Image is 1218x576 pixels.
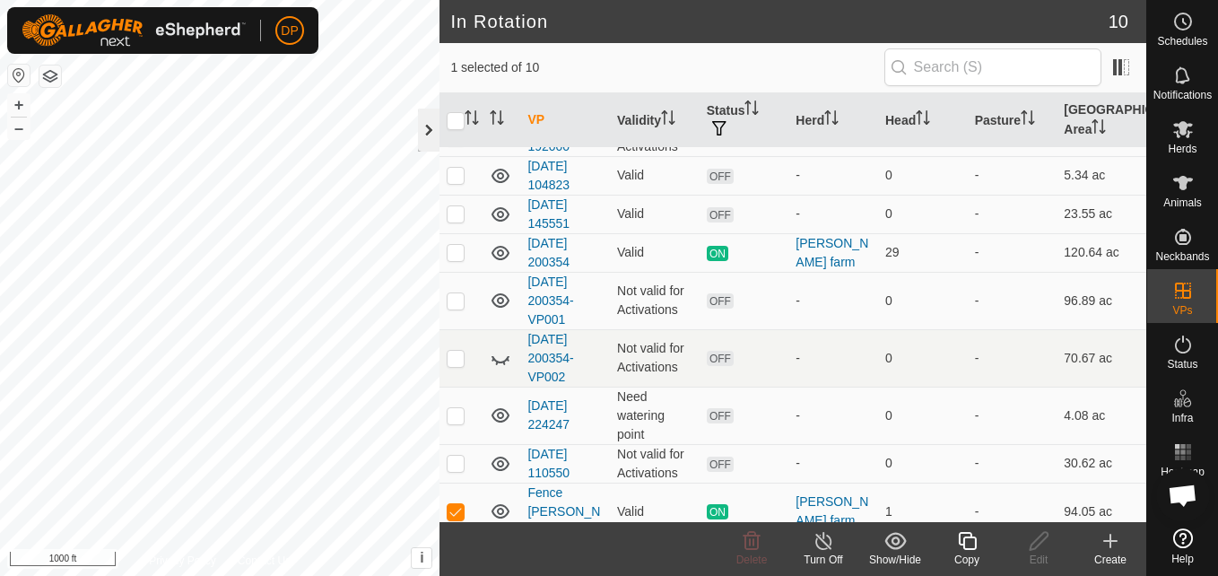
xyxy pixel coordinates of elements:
div: - [796,349,871,368]
span: Notifications [1153,90,1212,100]
a: Contact Us [238,553,291,569]
th: Status [700,93,789,148]
span: Delete [736,554,768,566]
td: 1 [878,483,968,540]
td: 0 [878,272,968,329]
td: Valid [610,156,700,195]
button: – [8,118,30,139]
td: - [968,387,1057,444]
span: Infra [1171,413,1193,423]
span: ON [707,504,728,519]
button: Map Layers [39,65,61,87]
th: VP [520,93,610,148]
a: [DATE] 145551 [527,197,570,231]
button: + [8,94,30,116]
td: 23.55 ac [1057,195,1146,233]
a: [DATE] 200354 [527,236,570,269]
span: OFF [707,169,734,184]
input: Search (S) [884,48,1101,86]
td: 96.89 ac [1057,272,1146,329]
span: VPs [1172,305,1192,316]
div: Turn Off [787,552,859,568]
span: OFF [707,408,734,423]
div: Show/Hide [859,552,931,568]
td: 0 [878,195,968,233]
div: Edit [1003,552,1074,568]
p-sorticon: Activate to sort [1092,122,1106,136]
td: - [968,329,1057,387]
td: 0 [878,387,968,444]
p-sorticon: Activate to sort [1021,113,1035,127]
a: Help [1147,521,1218,572]
a: [DATE] 224247 [527,398,570,432]
p-sorticon: Activate to sort [916,113,930,127]
th: Validity [610,93,700,148]
span: Status [1167,359,1197,370]
button: Reset Map [8,65,30,86]
td: Not valid for Activations [610,444,700,483]
p-sorticon: Activate to sort [824,113,839,127]
div: - [796,166,871,185]
img: Gallagher Logo [22,14,246,47]
span: 10 [1109,8,1128,35]
p-sorticon: Activate to sort [490,113,504,127]
td: 0 [878,444,968,483]
td: Valid [610,233,700,272]
td: - [968,272,1057,329]
a: Privacy Policy [149,553,216,569]
span: 1 selected of 10 [450,58,883,77]
td: Valid [610,483,700,540]
a: [DATE] 104823 [527,159,570,192]
p-sorticon: Activate to sort [744,103,759,118]
span: Animals [1163,197,1202,208]
th: [GEOGRAPHIC_DATA] Area [1057,93,1146,148]
td: 30.62 ac [1057,444,1146,483]
td: 0 [878,156,968,195]
p-sorticon: Activate to sort [465,113,479,127]
button: i [412,548,431,568]
span: DP [281,22,298,40]
div: - [796,292,871,310]
td: 29 [878,233,968,272]
div: Copy [931,552,1003,568]
td: - [968,195,1057,233]
td: - [968,233,1057,272]
span: Herds [1168,144,1196,154]
span: OFF [707,293,734,309]
span: OFF [707,207,734,223]
a: [DATE] 110550 [527,447,570,480]
td: - [968,156,1057,195]
div: [PERSON_NAME] farm [796,234,871,272]
td: Need watering point [610,387,700,444]
td: Valid [610,195,700,233]
td: 70.67 ac [1057,329,1146,387]
span: OFF [707,457,734,472]
a: Fence [PERSON_NAME] [527,485,600,537]
td: 120.64 ac [1057,233,1146,272]
span: Schedules [1157,36,1207,47]
h2: In Rotation [450,11,1108,32]
span: Neckbands [1155,251,1209,262]
div: [PERSON_NAME] farm [796,493,871,530]
td: 0 [878,329,968,387]
td: Not valid for Activations [610,272,700,329]
a: [DATE] 200354-VP002 [527,332,573,384]
td: 94.05 ac [1057,483,1146,540]
div: Create [1074,552,1146,568]
span: Heatmap [1161,467,1205,477]
span: Help [1171,554,1194,564]
th: Herd [788,93,878,148]
div: - [796,205,871,223]
a: [DATE] 200354-VP001 [527,275,573,327]
th: Head [878,93,968,148]
td: - [968,444,1057,483]
span: ON [707,246,728,261]
th: Pasture [968,93,1057,148]
div: - [796,406,871,425]
a: Open chat [1156,468,1210,522]
td: Not valid for Activations [610,329,700,387]
td: 5.34 ac [1057,156,1146,195]
td: 4.08 ac [1057,387,1146,444]
div: - [796,454,871,473]
p-sorticon: Activate to sort [661,113,675,127]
